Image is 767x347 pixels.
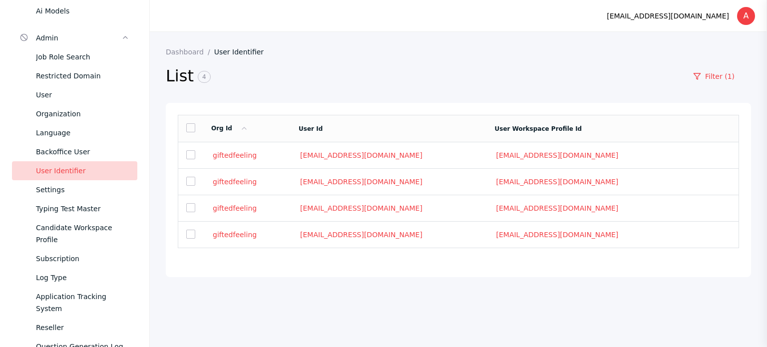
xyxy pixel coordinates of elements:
a: Log Type [12,268,137,287]
div: Job Role Search [36,51,129,63]
a: giftedfeeling [211,151,258,160]
a: Typing Test Master [12,199,137,218]
div: Ai Models [36,5,129,17]
a: Backoffice User [12,142,137,161]
a: [EMAIL_ADDRESS][DOMAIN_NAME] [495,177,620,186]
div: Settings [36,184,129,196]
a: Reseller [12,318,137,337]
a: [EMAIL_ADDRESS][DOMAIN_NAME] [299,177,424,186]
a: Settings [12,180,137,199]
a: Dashboard [166,48,214,56]
a: giftedfeeling [211,204,258,213]
div: Reseller [36,322,129,334]
div: Log Type [36,272,129,284]
a: User Id [299,125,323,132]
a: giftedfeeling [211,230,258,239]
span: 4 [198,71,211,83]
a: Organization [12,104,137,123]
a: Ai Models [12,1,137,20]
div: Organization [36,108,129,120]
div: Subscription [36,253,129,265]
a: Application Tracking System [12,287,137,318]
a: Restricted Domain [12,66,137,85]
a: [EMAIL_ADDRESS][DOMAIN_NAME] [299,204,424,213]
div: Language [36,127,129,139]
a: Job Role Search [12,47,137,66]
a: [EMAIL_ADDRESS][DOMAIN_NAME] [495,151,620,160]
a: [EMAIL_ADDRESS][DOMAIN_NAME] [495,230,620,239]
a: [EMAIL_ADDRESS][DOMAIN_NAME] [299,230,424,239]
h2: List [166,66,677,87]
div: A [737,7,755,25]
a: Org Id [211,125,248,132]
div: Admin [36,32,121,44]
a: [EMAIL_ADDRESS][DOMAIN_NAME] [299,151,424,160]
a: User [12,85,137,104]
a: Filter (1) [677,68,751,85]
a: User Workspace Profile Id [495,125,582,132]
a: [EMAIL_ADDRESS][DOMAIN_NAME] [495,204,620,213]
div: [EMAIL_ADDRESS][DOMAIN_NAME] [607,10,729,22]
div: Backoffice User [36,146,129,158]
div: Restricted Domain [36,70,129,82]
a: User Identifier [12,161,137,180]
a: Subscription [12,249,137,268]
a: Candidate Workspace Profile [12,218,137,249]
a: giftedfeeling [211,177,258,186]
div: Typing Test Master [36,203,129,215]
a: Language [12,123,137,142]
div: Application Tracking System [36,291,129,315]
a: User Identifier [214,48,272,56]
div: User Identifier [36,165,129,177]
div: Candidate Workspace Profile [36,222,129,246]
div: User [36,89,129,101]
